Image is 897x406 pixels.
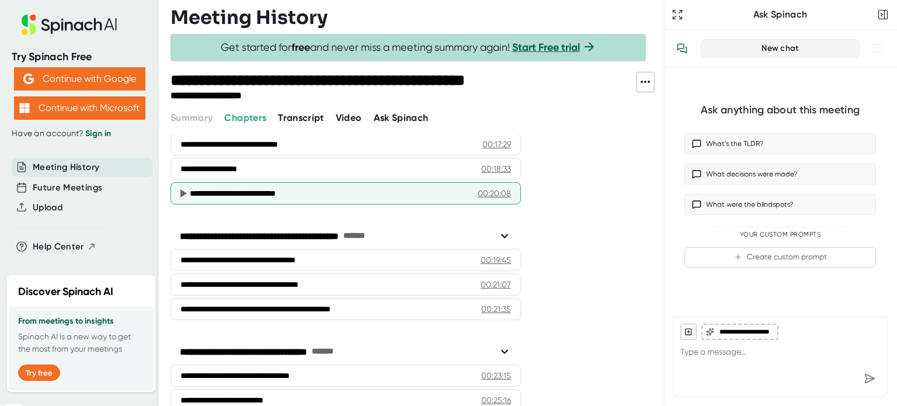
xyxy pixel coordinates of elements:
div: 00:18:33 [481,163,511,175]
div: Your Custom Prompts [684,231,876,239]
button: Ask Spinach [374,111,429,125]
button: View conversation history [670,37,694,60]
div: 00:17:29 [482,138,511,150]
div: 00:19:45 [481,254,511,266]
span: Transcript [278,112,324,123]
div: 00:23:15 [481,370,511,381]
div: Ask anything about this meeting [701,103,860,117]
img: Aehbyd4JwY73AAAAAElFTkSuQmCC [23,74,34,84]
button: Continue with Google [14,67,145,91]
button: Future Meetings [33,181,102,195]
div: 00:21:35 [481,303,511,315]
div: New chat [708,43,852,54]
span: Video [336,112,362,123]
button: Meeting History [33,161,99,174]
p: Spinach AI is a new way to get the most from your meetings [18,331,144,355]
span: Chapters [224,112,266,123]
button: Try free [18,365,60,381]
button: Close conversation sidebar [875,6,891,23]
div: 00:21:07 [481,279,511,290]
button: Upload [33,201,62,214]
button: Continue with Microsoft [14,96,145,120]
button: What were the blindspots? [684,194,876,215]
h3: Meeting History [171,6,328,29]
button: Chapters [224,111,266,125]
span: Summary [171,112,213,123]
button: Video [336,111,362,125]
div: 00:25:16 [481,394,511,406]
span: Ask Spinach [374,112,429,123]
div: 00:20:08 [478,188,511,199]
div: Ask Spinach [686,9,875,20]
button: Transcript [278,111,324,125]
span: Help Center [33,240,84,254]
a: Sign in [85,129,111,138]
button: What’s the TLDR? [684,133,876,154]
h3: From meetings to insights [18,317,144,326]
h2: Discover Spinach AI [18,284,113,300]
div: Try Spinach Free [12,50,147,64]
span: Get started for and never miss a meeting summary again! [221,41,596,54]
button: Help Center [33,240,96,254]
button: What decisions were made? [684,164,876,185]
button: Create custom prompt [684,247,876,268]
div: Send message [859,368,880,389]
a: Start Free trial [512,41,580,54]
div: Have an account? [12,129,147,139]
b: free [291,41,310,54]
button: Summary [171,111,213,125]
button: Expand to Ask Spinach page [669,6,686,23]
